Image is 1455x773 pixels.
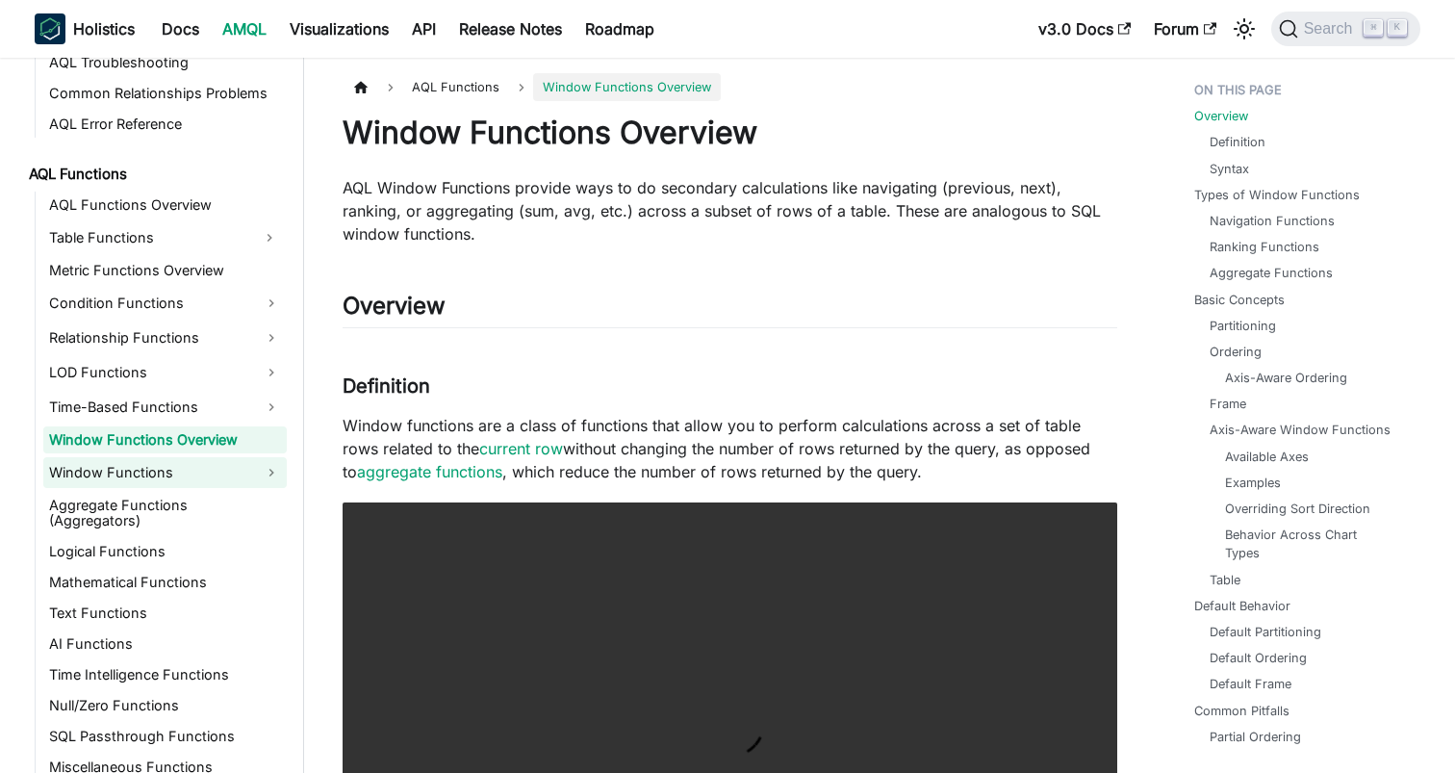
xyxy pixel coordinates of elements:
[1142,13,1228,44] a: Forum
[1388,19,1407,37] kbd: K
[43,492,287,534] a: Aggregate Functions (Aggregators)
[35,13,135,44] a: HolisticsHolistics
[35,13,65,44] img: Holistics
[43,288,287,319] a: Condition Functions
[343,176,1117,245] p: AQL Window Functions provide ways to do secondary calculations like navigating (previous, next), ...
[343,292,1117,328] h2: Overview
[73,17,135,40] b: Holistics
[1210,675,1291,693] a: Default Frame
[1194,107,1248,125] a: Overview
[1210,649,1307,667] a: Default Ordering
[43,192,287,219] a: AQL Functions Overview
[1210,317,1276,335] a: Partitioning
[1210,728,1301,746] a: Partial Ordering
[43,392,287,423] a: Time-Based Functions
[343,73,379,101] a: Home page
[400,13,447,44] a: API
[343,414,1117,483] p: Window functions are a class of functions that allow you to perform calculations across a set of ...
[1225,500,1370,518] a: Overriding Sort Direction
[43,457,287,488] a: Window Functions
[1225,474,1281,492] a: Examples
[43,80,287,107] a: Common Relationships Problems
[211,13,278,44] a: AMQL
[1210,571,1240,589] a: Table
[1271,12,1420,46] button: Search (Command+K)
[1210,133,1265,151] a: Definition
[479,439,563,458] a: current row
[43,322,287,353] a: Relationship Functions
[43,692,287,719] a: Null/Zero Functions
[278,13,400,44] a: Visualizations
[43,723,287,750] a: SQL Passthrough Functions
[43,661,287,688] a: Time Intelligence Functions
[43,569,287,596] a: Mathematical Functions
[43,257,287,284] a: Metric Functions Overview
[150,13,211,44] a: Docs
[574,13,666,44] a: Roadmap
[43,631,287,657] a: AI Functions
[1194,597,1290,615] a: Default Behavior
[533,73,721,101] span: Window Functions Overview
[357,462,502,481] a: aggregate functions
[1210,395,1246,413] a: Frame
[1194,291,1285,309] a: Basic Concepts
[43,222,252,253] a: Table Functions
[1364,19,1383,37] kbd: ⌘
[1210,238,1319,256] a: Ranking Functions
[1210,343,1262,361] a: Ordering
[23,161,287,188] a: AQL Functions
[43,426,287,453] a: Window Functions Overview
[343,374,1117,399] h3: Definition
[343,114,1117,152] h1: Window Functions Overview
[1027,13,1142,44] a: v3.0 Docs
[1194,702,1289,720] a: Common Pitfalls
[1298,20,1365,38] span: Search
[43,538,287,565] a: Logical Functions
[43,600,287,627] a: Text Functions
[343,73,1117,101] nav: Breadcrumbs
[1225,369,1347,387] a: Axis-Aware Ordering
[43,49,287,76] a: AQL Troubleshooting
[15,58,304,773] nav: Docs sidebar
[1225,448,1309,466] a: Available Axes
[1210,212,1335,230] a: Navigation Functions
[1210,160,1249,178] a: Syntax
[1194,186,1360,204] a: Types of Window Functions
[402,73,509,101] span: AQL Functions
[252,222,287,253] button: Expand sidebar category 'Table Functions'
[1229,13,1260,44] button: Switch between dark and light mode (currently light mode)
[1210,421,1391,439] a: Axis-Aware Window Functions
[1210,623,1321,641] a: Default Partitioning
[447,13,574,44] a: Release Notes
[43,111,287,138] a: AQL Error Reference
[43,357,287,388] a: LOD Functions
[1210,264,1333,282] a: Aggregate Functions
[1225,526,1393,562] a: Behavior Across Chart Types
